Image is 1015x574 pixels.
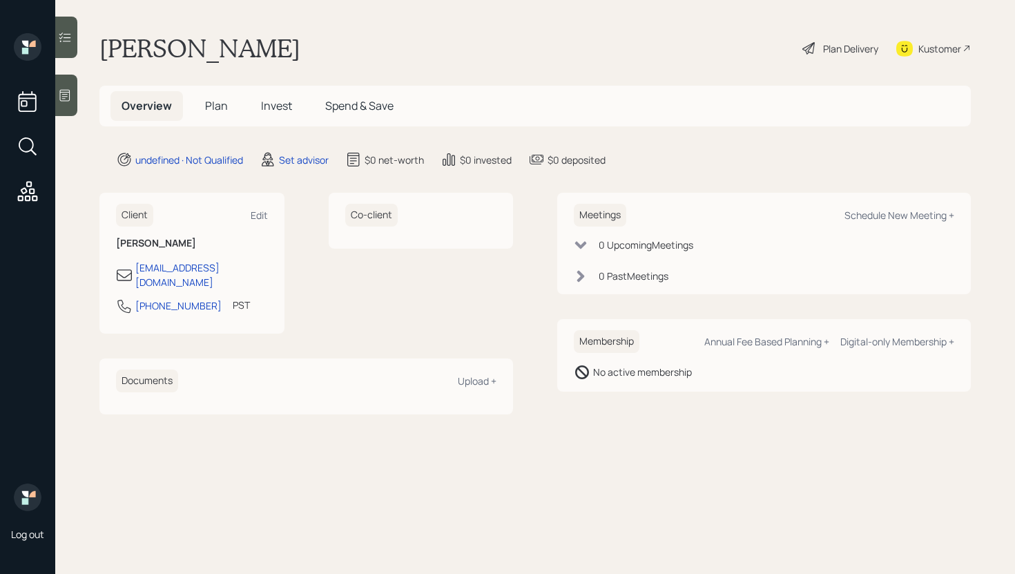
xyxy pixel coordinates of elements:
div: [EMAIL_ADDRESS][DOMAIN_NAME] [135,260,268,289]
span: Overview [122,98,172,113]
div: Edit [251,209,268,222]
div: 0 Past Meeting s [599,269,668,283]
div: $0 net-worth [365,153,424,167]
h6: [PERSON_NAME] [116,238,268,249]
h6: Client [116,204,153,227]
div: Schedule New Meeting + [844,209,954,222]
div: Annual Fee Based Planning + [704,335,829,348]
div: Log out [11,528,44,541]
span: Plan [205,98,228,113]
div: Plan Delivery [823,41,878,56]
div: Digital-only Membership + [840,335,954,348]
div: 0 Upcoming Meeting s [599,238,693,252]
div: Set advisor [279,153,329,167]
div: $0 invested [460,153,512,167]
div: PST [233,298,250,312]
div: Upload + [458,374,496,388]
div: [PHONE_NUMBER] [135,298,222,313]
h6: Meetings [574,204,626,227]
div: Kustomer [918,41,961,56]
img: retirable_logo.png [14,484,41,511]
span: Invest [261,98,292,113]
div: undefined · Not Qualified [135,153,243,167]
h6: Documents [116,370,178,392]
span: Spend & Save [325,98,394,113]
h6: Membership [574,330,639,353]
h6: Co-client [345,204,398,227]
h1: [PERSON_NAME] [99,33,300,64]
div: $0 deposited [548,153,606,167]
div: No active membership [593,365,692,379]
